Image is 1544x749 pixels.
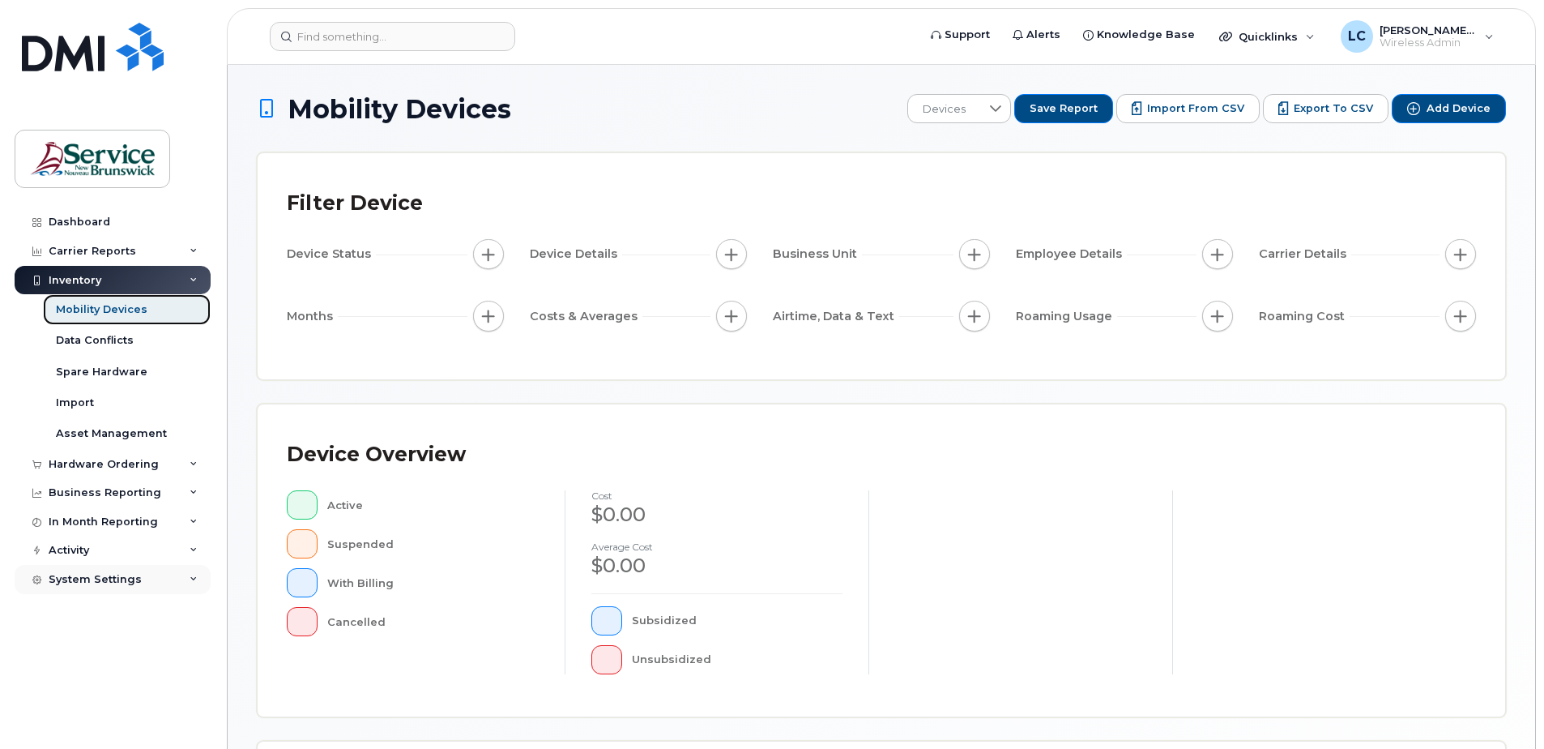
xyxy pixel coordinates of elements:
[530,308,642,325] span: Costs & Averages
[1030,101,1098,116] span: Save Report
[1016,246,1127,263] span: Employee Details
[327,490,540,520] div: Active
[591,490,842,501] h4: cost
[773,308,899,325] span: Airtime, Data & Text
[287,182,423,225] div: Filter Device
[908,95,980,124] span: Devices
[327,607,540,636] div: Cancelled
[287,434,466,476] div: Device Overview
[1294,101,1373,116] span: Export to CSV
[632,645,843,674] div: Unsubsidized
[591,501,842,529] div: $0.00
[773,246,862,263] span: Business Unit
[591,541,842,552] h4: Average cost
[632,606,843,636] div: Subsidized
[1427,101,1491,116] span: Add Device
[591,552,842,580] div: $0.00
[1014,94,1113,123] button: Save Report
[1147,101,1244,116] span: Import from CSV
[1392,94,1506,123] button: Add Device
[287,308,338,325] span: Months
[530,246,622,263] span: Device Details
[327,568,540,597] div: With Billing
[287,246,376,263] span: Device Status
[1259,246,1351,263] span: Carrier Details
[1259,308,1350,325] span: Roaming Cost
[1016,308,1117,325] span: Roaming Usage
[1116,94,1260,123] button: Import from CSV
[288,95,511,123] span: Mobility Devices
[327,529,540,559] div: Suspended
[1263,94,1388,123] button: Export to CSV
